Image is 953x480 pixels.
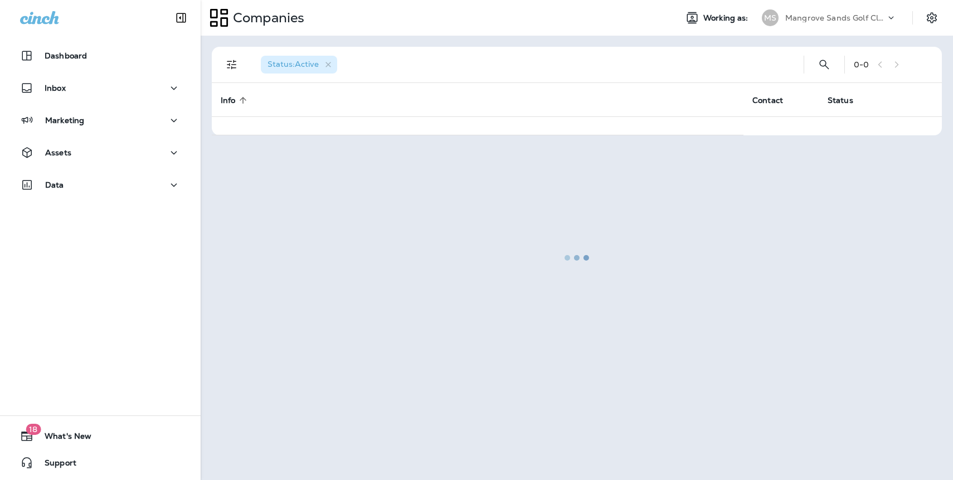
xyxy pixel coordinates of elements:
[45,116,84,125] p: Marketing
[11,425,189,447] button: 18What's New
[11,109,189,131] button: Marketing
[922,8,942,28] button: Settings
[26,424,41,435] span: 18
[45,84,66,92] p: Inbox
[33,458,76,472] span: Support
[33,432,91,445] span: What's New
[11,452,189,474] button: Support
[228,9,304,26] p: Companies
[45,148,71,157] p: Assets
[45,180,64,189] p: Data
[166,7,197,29] button: Collapse Sidebar
[11,77,189,99] button: Inbox
[11,141,189,164] button: Assets
[11,174,189,196] button: Data
[762,9,779,26] div: MS
[703,13,751,23] span: Working as:
[11,45,189,67] button: Dashboard
[785,13,886,22] p: Mangrove Sands Golf Club
[45,51,87,60] p: Dashboard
